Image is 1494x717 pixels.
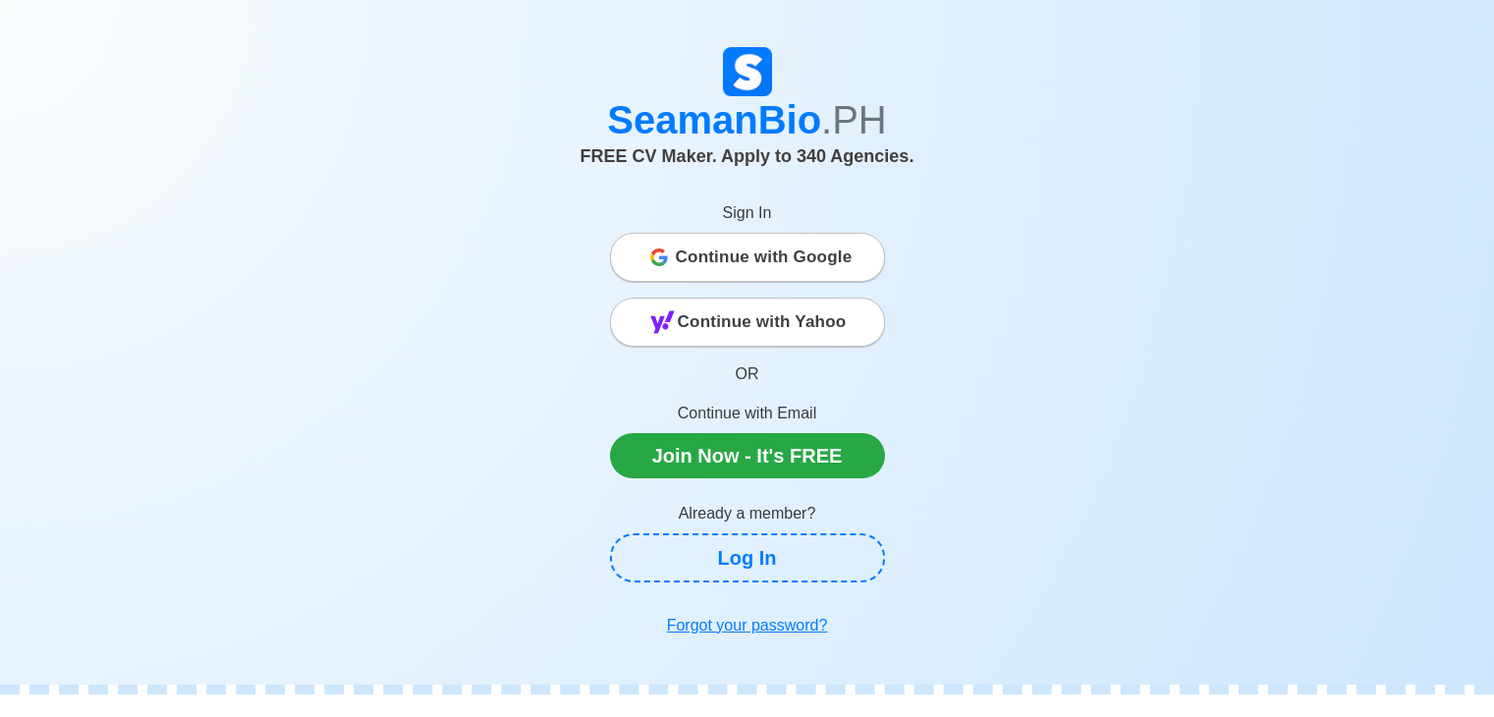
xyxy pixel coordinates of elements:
[610,433,885,478] a: Join Now - It's FREE
[821,98,887,141] span: .PH
[610,233,885,282] button: Continue with Google
[676,238,853,277] span: Continue with Google
[610,298,885,347] button: Continue with Yahoo
[202,96,1293,143] h1: SeamanBio
[581,146,914,166] span: FREE CV Maker. Apply to 340 Agencies.
[610,606,885,645] a: Forgot your password?
[610,402,885,425] p: Continue with Email
[610,502,885,525] p: Already a member?
[610,201,885,225] p: Sign In
[610,533,885,582] a: Log In
[678,303,847,342] span: Continue with Yahoo
[667,617,828,634] u: Forgot your password?
[610,362,885,386] p: OR
[723,47,772,96] img: Logo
